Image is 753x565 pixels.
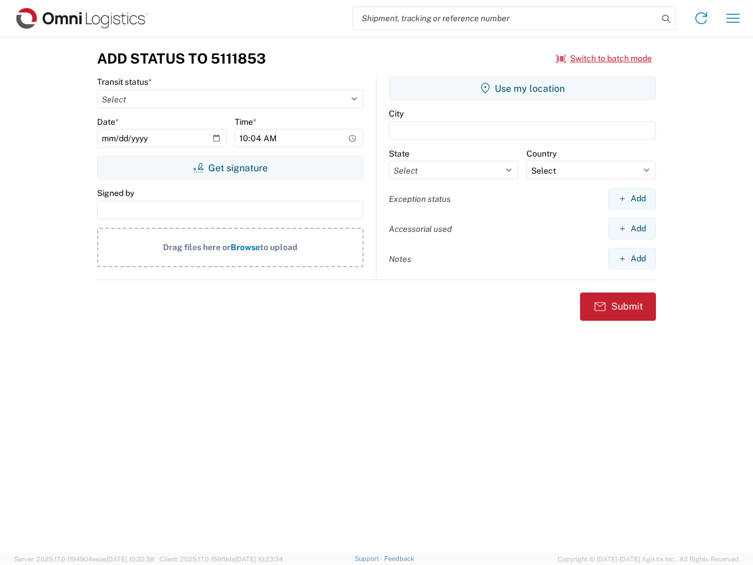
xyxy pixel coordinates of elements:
label: Transit status [97,77,152,87]
a: Feedback [384,555,414,562]
label: State [389,148,409,159]
button: Add [608,218,656,240]
label: Signed by [97,188,134,198]
label: Date [97,117,119,127]
button: Add [608,188,656,210]
button: Get signature [97,156,364,180]
span: Copyright © [DATE]-[DATE] Agistix Inc., All Rights Reserved [558,554,739,564]
span: [DATE] 10:32:38 [106,556,154,563]
a: Support [355,555,384,562]
label: Exception status [389,194,451,204]
button: Add [608,248,656,270]
button: Switch to batch mode [556,49,652,68]
button: Use my location [389,77,656,100]
span: Server: 2025.17.0-1194904eeae [14,556,154,563]
label: Accessorial used [389,224,452,234]
label: Time [235,117,256,127]
label: Notes [389,254,411,264]
label: City [389,108,404,119]
span: Client: 2025.17.0-159f9de [159,556,283,563]
span: Browse [231,242,260,252]
button: Submit [580,293,656,321]
span: Drag files here or [163,242,231,252]
input: Shipment, tracking or reference number [353,7,658,29]
span: to upload [260,242,298,252]
label: Country [527,148,557,159]
span: [DATE] 10:23:34 [235,556,283,563]
h3: Add Status to 5111853 [97,50,266,67]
